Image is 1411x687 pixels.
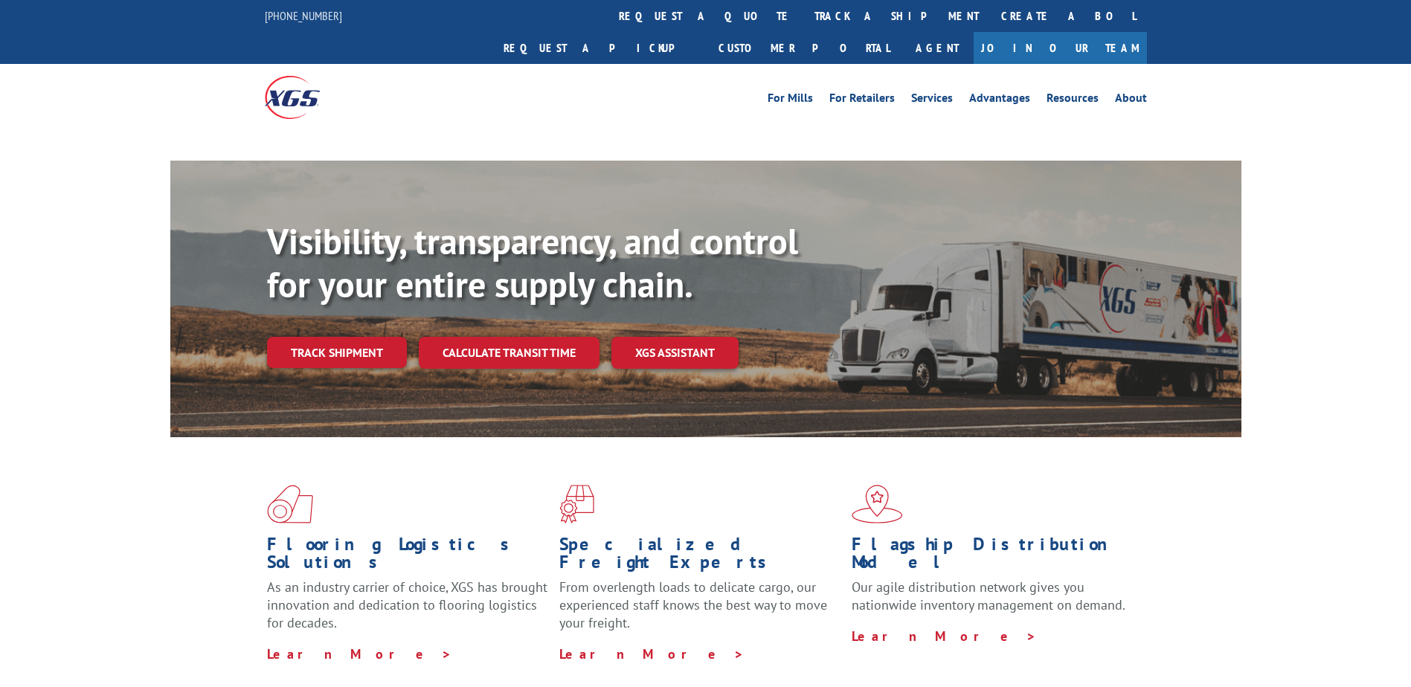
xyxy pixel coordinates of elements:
[559,485,594,523] img: xgs-icon-focused-on-flooring-red
[559,535,841,578] h1: Specialized Freight Experts
[911,92,953,109] a: Services
[559,578,841,645] p: From overlength loads to delicate cargo, our experienced staff knows the best way to move your fr...
[1047,92,1099,109] a: Resources
[969,92,1030,109] a: Advantages
[559,645,745,662] a: Learn More >
[267,535,548,578] h1: Flooring Logistics Solutions
[852,628,1037,645] a: Learn More >
[267,485,313,523] img: xgs-icon-total-supply-chain-intelligence-red
[852,578,1125,613] span: Our agile distribution network gives you nationwide inventory management on demand.
[611,337,739,369] a: XGS ASSISTANT
[492,32,707,64] a: Request a pickup
[267,645,452,662] a: Learn More >
[768,92,813,109] a: For Mills
[829,92,895,109] a: For Retailers
[901,32,974,64] a: Agent
[707,32,901,64] a: Customer Portal
[852,535,1133,578] h1: Flagship Distribution Model
[267,578,547,631] span: As an industry carrier of choice, XGS has brought innovation and dedication to flooring logistics...
[267,337,407,368] a: Track shipment
[974,32,1147,64] a: Join Our Team
[419,337,600,369] a: Calculate transit time
[1115,92,1147,109] a: About
[267,218,798,307] b: Visibility, transparency, and control for your entire supply chain.
[265,8,342,23] a: [PHONE_NUMBER]
[852,485,903,523] img: xgs-icon-flagship-distribution-model-red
